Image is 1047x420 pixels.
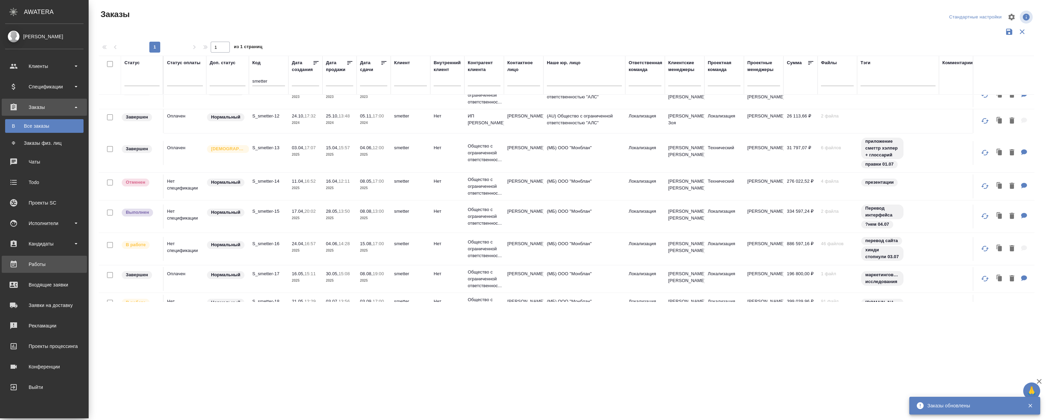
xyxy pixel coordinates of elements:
a: Чаты [2,153,87,170]
p: 2023 [360,94,387,100]
p: 2025 [360,185,387,192]
p: Общество с ограниченной ответственнос... [468,176,500,197]
td: [PERSON_NAME] [504,109,543,133]
button: Клонировать [993,88,1006,102]
div: приложение сметтр хэлпер + глоссарий, правки 01.07 [861,137,936,169]
p: Выполнен [126,209,149,216]
p: 17:32 [304,113,316,118]
span: 🙏 [1026,384,1037,398]
p: 2025 [292,277,319,284]
p: 17:00 [373,299,384,304]
p: 14:28 [339,241,350,246]
p: Нормальный [211,179,240,186]
td: Нет спецификации [164,295,206,319]
p: smetter [394,240,427,247]
p: 13:50 [339,209,350,214]
p: 03.09, [360,299,373,304]
p: 4 файла [821,178,854,185]
div: Выставляет КМ после отмены со стороны клиента. Если уже после запуска – КМ пишет ПМу про отмену, ... [121,178,160,187]
div: маркетинговые исследования [861,270,936,286]
button: Удалить [1006,209,1018,223]
p: 2025 [292,247,319,254]
td: [PERSON_NAME] Зоя [665,109,704,133]
td: Локализация [625,141,665,165]
div: Клиент [394,59,410,66]
a: Проекты процессинга [2,338,87,355]
p: S_smetter-14 [252,178,285,185]
td: Технический [704,141,744,165]
a: Входящие заявки [2,276,87,293]
p: 2025 [326,277,353,284]
p: smetter [394,113,427,120]
p: 16:52 [304,179,316,184]
button: Обновить [977,87,993,103]
td: [PERSON_NAME] [744,237,783,261]
button: Обновить [977,178,993,194]
div: Статус по умолчанию для стандартных заказов [206,113,245,122]
p: 2025 [360,151,387,158]
td: 399 039,96 ₽ [783,295,818,319]
p: [DEMOGRAPHIC_DATA] [211,145,245,152]
td: Локализация [625,295,665,319]
p: 17:00 [373,179,384,184]
button: Сохранить фильтры [1003,25,1016,38]
td: [PERSON_NAME] [744,205,783,228]
div: Код [252,59,260,66]
button: Обновить [977,270,993,287]
td: Локализация [704,83,744,107]
span: из 1 страниц [234,43,263,53]
p: 2024 [360,120,387,126]
div: Todo [5,177,84,187]
button: Удалить [1006,299,1018,313]
p: 2025 [326,215,353,222]
p: 2025 [360,215,387,222]
p: Нет [434,144,461,151]
td: [PERSON_NAME] [504,141,543,165]
span: Настроить таблицу [1003,9,1020,25]
p: 15.08, [360,241,373,246]
p: Нормальный [211,209,240,216]
p: 2025 [326,185,353,192]
div: Входящие заявки [5,280,84,290]
p: 13:56 [339,299,350,304]
p: 16.05, [292,271,304,276]
div: Ответственная команда [629,59,662,73]
p: 11.04, [292,179,304,184]
p: маркетинговые исследования [865,271,899,285]
p: 24.10, [292,113,304,118]
p: 17:00 [373,113,384,118]
p: 2 файла [821,208,854,215]
button: Обновить [977,240,993,257]
td: Нет спецификации [164,174,206,198]
button: Закрыть [1023,403,1037,409]
p: 2023 [326,94,353,100]
td: Безбородов [PERSON_NAME] [744,83,783,107]
button: Сбросить фильтры [1016,25,1029,38]
td: [PERSON_NAME] [PERSON_NAME] [665,141,704,165]
button: Клонировать [993,146,1006,160]
p: хинди стопнули 03.07 [865,247,899,260]
p: Завершен [126,145,148,152]
button: Удалить [1006,88,1018,102]
div: Дата создания [292,59,313,73]
td: (AU) Общество с ограниченной ответственностью "АЛС" [543,83,625,107]
td: [PERSON_NAME] [744,295,783,319]
button: Обновить [977,144,993,161]
p: Нет [434,240,461,247]
td: (AU) Общество с ограниченной ответственностью "АЛС" [543,109,625,133]
td: (МБ) ООО "Монблан" [543,267,625,291]
p: 15:11 [304,271,316,276]
td: Оплачен [164,267,206,291]
p: Общество с ограниченной ответственнос... [468,143,500,163]
p: 2025 [326,151,353,158]
td: (МБ) ООО "Монблан" [543,237,625,261]
td: Локализация [625,174,665,198]
td: [PERSON_NAME] [PERSON_NAME] [665,237,704,261]
div: Статус по умолчанию для стандартных заказов [206,240,245,250]
p: smetter [394,144,427,151]
button: Удалить [1006,146,1018,160]
p: Нет [434,113,461,120]
td: Нет спецификации [164,205,206,228]
a: ФЗаказы физ. лиц [5,136,84,150]
td: [PERSON_NAME] [504,295,543,319]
